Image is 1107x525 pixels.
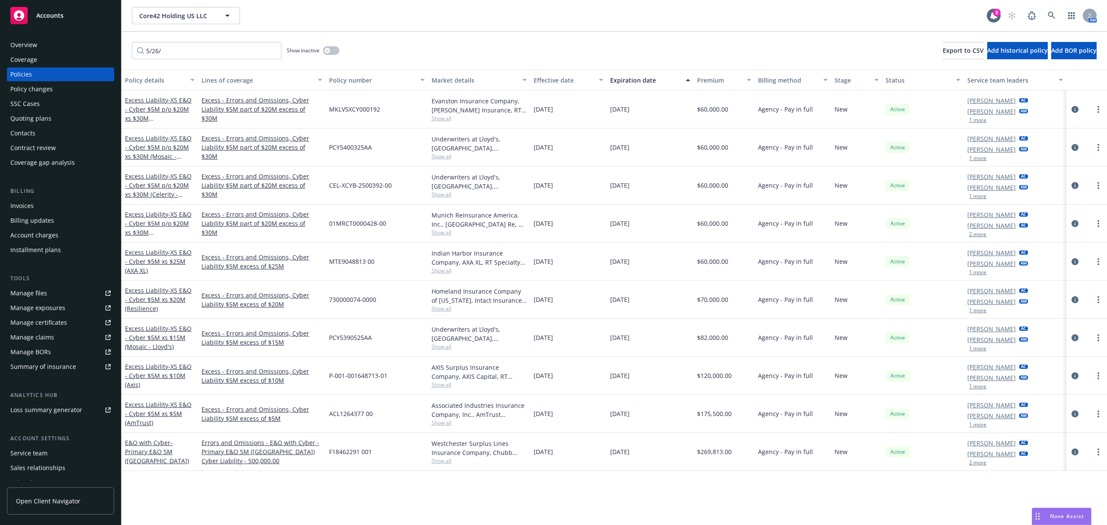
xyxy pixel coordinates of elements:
a: Invoices [7,199,114,213]
a: Excess Liability [125,210,192,255]
div: Westchester Surplus Lines Insurance Company, Chubb Group, RT Specialty Insurance Services, LLC (R... [432,439,527,457]
a: circleInformation [1070,333,1080,343]
a: Excess - Errors and Omissions, Cyber Liability $5M part of $20M excess of $30M [202,172,322,199]
span: Active [889,334,906,342]
a: [PERSON_NAME] [967,335,1016,344]
span: Active [889,410,906,418]
a: Billing updates [7,214,114,227]
div: Policy number [329,76,415,85]
a: Manage files [7,286,114,300]
a: more [1093,295,1104,305]
span: New [835,219,848,228]
a: Related accounts [7,476,114,490]
div: SSC Cases [10,97,40,111]
span: $82,000.00 [697,333,728,342]
a: Excess Liability [125,96,192,141]
a: Excess Liability [125,172,192,208]
span: [DATE] [610,219,630,228]
span: Agency - Pay in full [758,143,813,152]
a: Excess - Errors and Omissions, Cyber Liability $5M part of $20M excess of $30M [202,210,322,237]
div: Homeland Insurance Company of [US_STATE], Intact Insurance, RT Specialty Insurance Services, LLC ... [432,287,527,305]
button: Add historical policy [987,42,1048,59]
div: Sales relationships [10,461,65,475]
a: Manage claims [7,330,114,344]
button: Policy number [326,70,428,90]
a: Policy changes [7,82,114,96]
button: Status [882,70,964,90]
a: Excess - Errors and Omissions, Cyber Liability $5M part of $20M excess of $30M [202,96,322,123]
div: Contacts [10,126,35,140]
div: Contract review [10,141,56,155]
span: $175,500.00 [697,409,732,418]
span: $120,000.00 [697,371,732,380]
a: Excess - Errors and Omissions, Cyber Liability $5M excess of $20M [202,291,322,309]
a: more [1093,104,1104,115]
a: circleInformation [1070,104,1080,115]
span: MKLV5XCY000192 [329,105,380,114]
div: Manage certificates [10,316,67,330]
div: AXIS Surplus Insurance Company, AXIS Capital, RT Specialty Insurance Services, LLC (RSG Specialty... [432,363,527,381]
a: circleInformation [1070,180,1080,191]
span: [DATE] [610,447,630,456]
span: Show all [432,191,527,198]
span: Agency - Pay in full [758,105,813,114]
a: Excess Liability [125,134,192,170]
span: Agency - Pay in full [758,219,813,228]
a: [PERSON_NAME] [967,259,1016,268]
span: - XS E&O - Cyber $5M xs $25M (AXA XL) [125,248,192,275]
span: New [835,447,848,456]
span: $60,000.00 [697,105,728,114]
span: Active [889,144,906,151]
button: Export to CSV [943,42,984,59]
a: Loss summary generator [7,403,114,417]
span: ACL1264377 00 [329,409,373,418]
div: Invoices [10,199,34,213]
a: Manage certificates [7,316,114,330]
span: Show all [432,343,527,350]
span: - XS E&O - Cyber $5M xs $20M (Resilience) [125,286,192,313]
a: circleInformation [1070,295,1080,305]
span: F18462291 001 [329,447,372,456]
span: [DATE] [610,105,630,114]
a: Sales relationships [7,461,114,475]
a: Excess - Errors and Omissions, Cyber Liability $5M part of $20M excess of $30M [202,134,322,161]
span: [DATE] [610,181,630,190]
input: Filter by keyword... [132,42,282,59]
span: New [835,371,848,380]
span: Show all [432,457,527,464]
a: Switch app [1063,7,1080,24]
span: Show inactive [287,47,320,54]
a: Contract review [7,141,114,155]
div: Policy changes [10,82,53,96]
div: Account settings [7,434,114,443]
button: Policy details [122,70,198,90]
a: more [1093,447,1104,457]
div: Manage BORs [10,345,51,359]
button: 1 more [969,384,986,389]
span: [DATE] [534,105,553,114]
button: 2 more [969,232,986,237]
span: Agency - Pay in full [758,257,813,266]
button: Billing method [755,70,831,90]
div: Coverage [10,53,37,67]
button: 1 more [969,308,986,313]
a: Manage BORs [7,345,114,359]
span: Active [889,182,906,189]
button: 1 more [969,346,986,351]
button: Core42 Holding US LLC [132,7,240,24]
a: circleInformation [1070,371,1080,381]
span: New [835,409,848,418]
span: Active [889,106,906,113]
div: Installment plans [10,243,61,257]
button: Market details [428,70,530,90]
span: $60,000.00 [697,257,728,266]
span: Show all [432,419,527,426]
a: [PERSON_NAME] [967,210,1016,219]
a: [PERSON_NAME] [967,449,1016,458]
span: [DATE] [610,333,630,342]
span: [DATE] [534,257,553,266]
a: [PERSON_NAME] [967,248,1016,257]
a: Excess - Errors and Omissions, Cyber Liability $5M excess of $15M [202,329,322,347]
a: Excess - Errors and Omissions, Cyber Liability $5M excess of $10M [202,367,322,385]
div: 8 [993,9,1001,16]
